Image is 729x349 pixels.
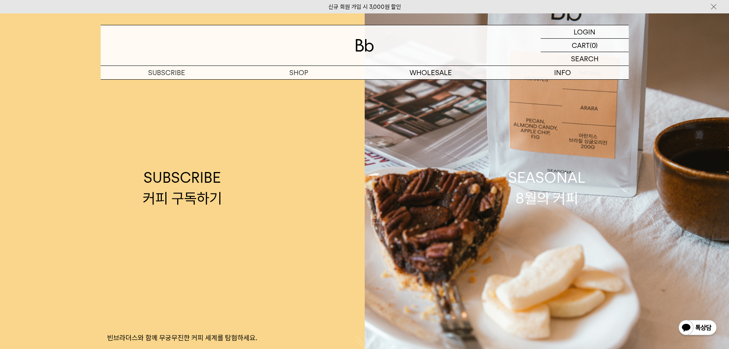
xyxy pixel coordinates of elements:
[678,319,718,338] img: 카카오톡 채널 1:1 채팅 버튼
[574,25,595,38] p: LOGIN
[508,167,585,208] div: SEASONAL 8월의 커피
[356,39,374,52] img: 로고
[328,3,401,10] a: 신규 회원 가입 시 3,000원 할인
[541,25,629,39] a: LOGIN
[497,66,629,79] p: INFO
[101,66,233,79] a: SUBSCRIBE
[572,39,590,52] p: CART
[233,66,365,79] a: SHOP
[590,39,598,52] p: (0)
[571,52,599,66] p: SEARCH
[365,66,497,79] p: WHOLESALE
[143,167,222,208] div: SUBSCRIBE 커피 구독하기
[541,39,629,52] a: CART (0)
